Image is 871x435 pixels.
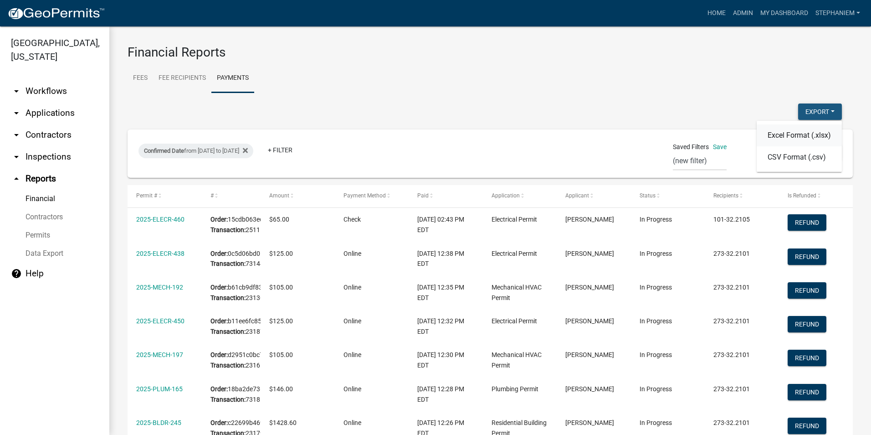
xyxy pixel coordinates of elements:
[640,317,672,325] span: In Progress
[640,216,672,223] span: In Progress
[343,419,361,426] span: Online
[713,192,738,199] span: Recipients
[788,350,826,366] button: Refund
[210,216,228,223] b: Order:
[713,351,750,358] span: 273-32.2101
[417,249,474,269] div: [DATE] 12:38 PM EDT
[779,185,853,207] datatable-header-cell: Is Refunded
[492,250,537,257] span: Electrical Permit
[11,151,22,162] i: arrow_drop_down
[210,350,252,371] div: d2951c0bc7f1450f96dc985097795835 231618045045
[210,351,228,358] b: Order:
[210,362,246,369] b: Transaction:
[492,385,538,393] span: Plumbing Permit
[136,250,184,257] a: 2025-ELECR-438
[757,124,842,146] button: Excel Format (.xlsx)
[136,284,183,291] a: 2025-MECH-192
[128,185,202,207] datatable-header-cell: Permit #
[136,385,183,393] a: 2025-PLUM-165
[202,185,261,207] datatable-header-cell: #
[269,250,293,257] span: $125.00
[210,249,252,269] div: 0c5d06bd066d47d585a0b226f28c32a2 731448045516
[640,351,672,358] span: In Progress
[136,216,184,223] a: 2025-ELECR-460
[757,146,842,168] button: CSV Format (.csv)
[788,192,816,199] span: Is Refunded
[269,192,289,199] span: Amount
[565,216,614,223] span: Larry Mayfield
[343,192,386,199] span: Payment Method
[269,317,293,325] span: $125.00
[565,385,614,393] span: Justin
[210,396,246,403] b: Transaction:
[417,350,474,371] div: [DATE] 12:30 PM EDT
[210,282,252,303] div: b61cb9df835d44139a852b8f1cf8c6bb 231308045359
[11,129,22,140] i: arrow_drop_down
[713,143,727,150] a: Save
[210,385,228,393] b: Order:
[704,5,729,22] a: Home
[482,185,557,207] datatable-header-cell: Application
[788,355,826,362] wm-modal-confirm: Refund Payment
[153,64,211,93] a: Fee Recipients
[269,216,289,223] span: $65.00
[713,317,750,325] span: 273-32.2101
[492,192,520,199] span: Application
[557,185,631,207] datatable-header-cell: Applicant
[788,220,826,227] wm-modal-confirm: Refund Payment
[565,250,614,257] span: Justin
[128,45,853,60] h3: Financial Reports
[11,173,22,184] i: arrow_drop_up
[343,351,361,358] span: Online
[492,284,542,301] span: Mechanical HVAC Permit
[788,423,826,430] wm-modal-confirm: Refund Payment
[138,144,253,158] div: from [DATE] to [DATE]
[343,250,361,257] span: Online
[211,64,254,93] a: Payments
[210,328,246,335] b: Transaction:
[492,216,537,223] span: Electrical Permit
[210,226,246,233] b: Transaction:
[210,317,228,325] b: Order:
[492,351,542,369] span: Mechanical HVAC Permit
[11,108,22,119] i: arrow_drop_down
[136,192,157,199] span: Permit #
[210,384,252,405] div: 18ba2de73838403582c97dd222164f5f 731869044919
[210,419,228,426] b: Order:
[261,185,335,207] datatable-header-cell: Amount
[565,284,614,291] span: Justin
[210,250,228,257] b: Order:
[788,214,826,231] button: Refund
[788,321,826,328] wm-modal-confirm: Refund Payment
[640,250,672,257] span: In Progress
[136,317,184,325] a: 2025-ELECR-450
[705,185,779,207] datatable-header-cell: Recipients
[11,86,22,97] i: arrow_drop_down
[713,385,750,393] span: 273-32.2101
[565,192,589,199] span: Applicant
[788,254,826,261] wm-modal-confirm: Refund Payment
[640,385,672,393] span: In Progress
[128,64,153,93] a: Fees
[11,268,22,279] i: help
[409,185,483,207] datatable-header-cell: Paid
[788,249,826,265] button: Refund
[343,284,361,291] span: Online
[210,214,252,235] div: 15cdb063edde44e58add1b0430ce566b 2511
[210,260,246,267] b: Transaction:
[261,142,300,158] a: + Filter
[144,147,184,154] span: Confirmed Date
[640,284,672,291] span: In Progress
[417,316,474,337] div: [DATE] 12:32 PM EDT
[788,316,826,332] button: Refund
[417,384,474,405] div: [DATE] 12:28 PM EDT
[136,419,181,426] a: 2025-BLDR-245
[343,385,361,393] span: Online
[343,216,361,223] span: Check
[565,351,614,358] span: Justin
[136,351,183,358] a: 2025-MECH-197
[713,284,750,291] span: 273-32.2101
[788,389,826,396] wm-modal-confirm: Refund Payment
[210,192,214,199] span: #
[640,419,672,426] span: In Progress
